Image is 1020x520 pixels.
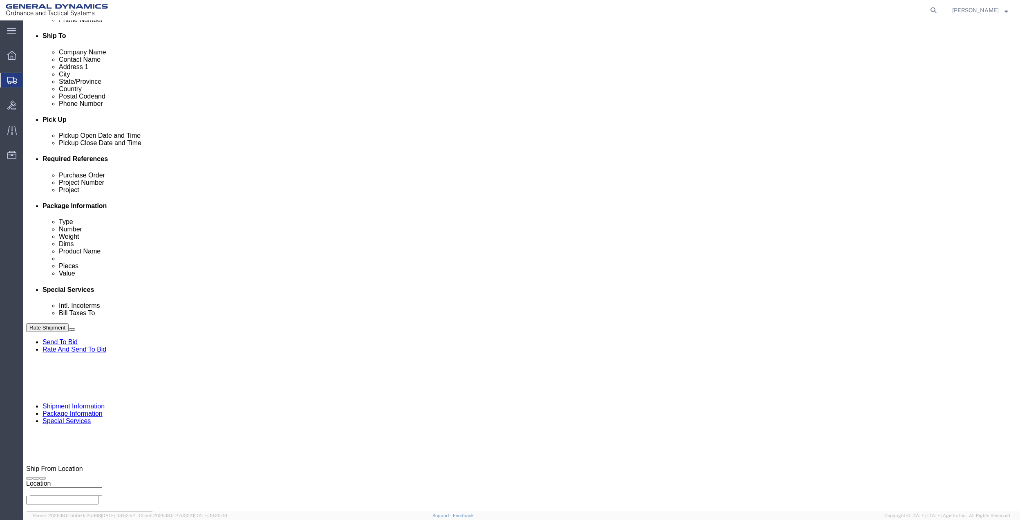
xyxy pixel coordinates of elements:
[23,20,1020,511] iframe: FS Legacy Container
[6,4,108,16] img: logo
[33,513,135,518] span: Server: 2025.18.0-bb0e0c2bd68
[432,513,453,518] a: Support
[952,6,999,15] span: Nicholas Bohmer
[453,513,474,518] a: Feedback
[884,512,1010,519] span: Copyright © [DATE]-[DATE] Agistix Inc., All Rights Reserved
[194,513,227,518] span: [DATE] 10:20:09
[952,5,1009,15] button: [PERSON_NAME]
[139,513,227,518] span: Client: 2025.18.0-27d3021
[101,513,135,518] span: [DATE] 09:52:52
